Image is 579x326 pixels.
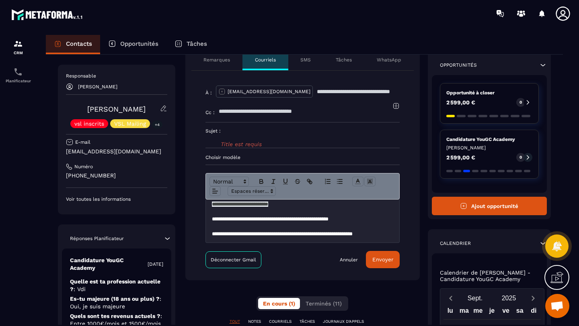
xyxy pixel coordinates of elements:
[446,155,475,160] p: 2 599,00 €
[230,319,240,324] p: TOUT
[258,298,300,309] button: En cours (1)
[446,145,533,151] p: [PERSON_NAME]
[336,57,352,63] p: Tâches
[66,73,167,79] p: Responsable
[70,278,163,293] p: Quelle est ta profession actuelle ?
[377,57,401,63] p: WhatsApp
[440,240,471,247] p: Calendrier
[2,33,34,61] a: formationformationCRM
[443,293,458,304] button: Previous month
[203,57,230,63] p: Remarques
[228,88,310,95] p: [EMAIL_ADDRESS][DOMAIN_NAME]
[66,148,167,155] p: [EMAIL_ADDRESS][DOMAIN_NAME]
[446,100,475,105] p: 2 599,00 €
[300,57,311,63] p: SMS
[446,90,533,96] p: Opportunité à closer
[323,319,364,324] p: JOURNAUX D'APPELS
[75,139,90,145] p: E-mail
[13,67,23,77] img: scheduler
[440,269,539,282] p: Calendrier de [PERSON_NAME] - Candidature YouGC Academy
[13,39,23,49] img: formation
[545,294,569,318] div: Ouvrir le chat
[2,61,34,89] a: schedulerschedulerPlanificateur
[70,257,148,272] p: Candidature YouGC Academy
[340,257,358,263] a: Annuler
[301,298,347,309] button: Terminés (11)
[263,300,295,307] span: En cours (1)
[527,305,541,319] div: di
[458,291,492,305] button: Open months overlay
[74,163,93,170] p: Numéro
[513,305,527,319] div: sa
[74,286,86,292] span: : Vdi
[205,251,261,268] a: Déconnecter Gmail
[519,100,522,105] p: 0
[221,141,262,147] span: Title est requis
[166,35,215,54] a: Tâches
[205,128,221,134] p: Sujet :
[70,295,163,310] p: Es-tu majeure (18 ans ou plus) ?
[2,51,34,55] p: CRM
[366,251,400,268] button: Envoyer
[100,35,166,54] a: Opportunités
[492,291,526,305] button: Open years overlay
[114,121,146,126] p: VSL Mailing
[526,293,541,304] button: Next month
[446,136,533,143] p: Candidature YouGC Academy
[485,305,499,319] div: je
[471,305,485,319] div: me
[306,300,342,307] span: Terminés (11)
[46,35,100,54] a: Contacts
[66,40,92,47] p: Contacts
[74,121,104,126] p: vsl inscrits
[66,172,167,179] p: [PHONE_NUMBER]
[432,197,547,215] button: Ajout opportunité
[70,235,124,242] p: Réponses Planificateur
[205,109,215,116] p: Cc :
[499,305,513,319] div: ve
[66,196,167,202] p: Voir toutes les informations
[248,319,261,324] p: NOTES
[152,120,162,129] p: +4
[255,57,276,63] p: Courriels
[120,40,158,47] p: Opportunités
[300,319,315,324] p: TÂCHES
[2,79,34,83] p: Planificateur
[457,305,471,319] div: ma
[78,84,117,90] p: [PERSON_NAME]
[269,319,292,324] p: COURRIELS
[443,305,457,319] div: lu
[187,40,207,47] p: Tâches
[205,90,212,96] p: À :
[148,261,163,267] p: [DATE]
[519,155,522,160] p: 0
[440,62,477,68] p: Opportunités
[87,105,146,113] a: [PERSON_NAME]
[11,7,84,22] img: logo
[205,154,400,161] p: Choisir modèle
